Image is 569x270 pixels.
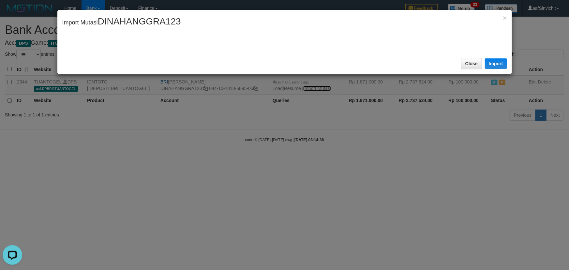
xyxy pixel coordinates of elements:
span: DINAHANGGRA123 [98,16,181,26]
span: Import Mutasi [62,19,181,26]
button: Open LiveChat chat widget [3,3,22,22]
button: Close [503,14,507,21]
button: Close [461,58,482,69]
span: × [503,14,507,22]
button: Import [485,58,507,69]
